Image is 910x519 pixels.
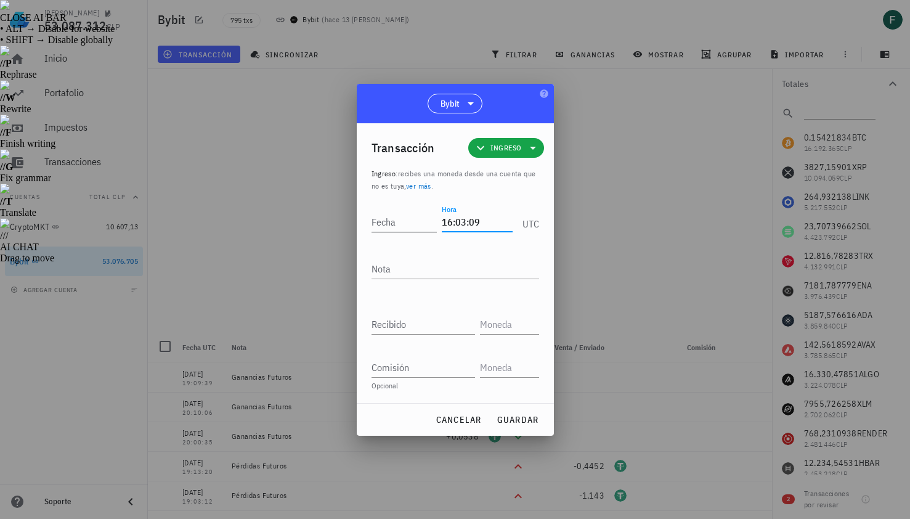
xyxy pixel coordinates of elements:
div: Opcional [372,382,539,390]
span: guardar [497,414,539,425]
button: guardar [492,409,544,431]
button: cancelar [430,409,486,431]
span: cancelar [435,414,481,425]
input: Moneda [480,314,537,334]
input: Moneda [480,358,537,377]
